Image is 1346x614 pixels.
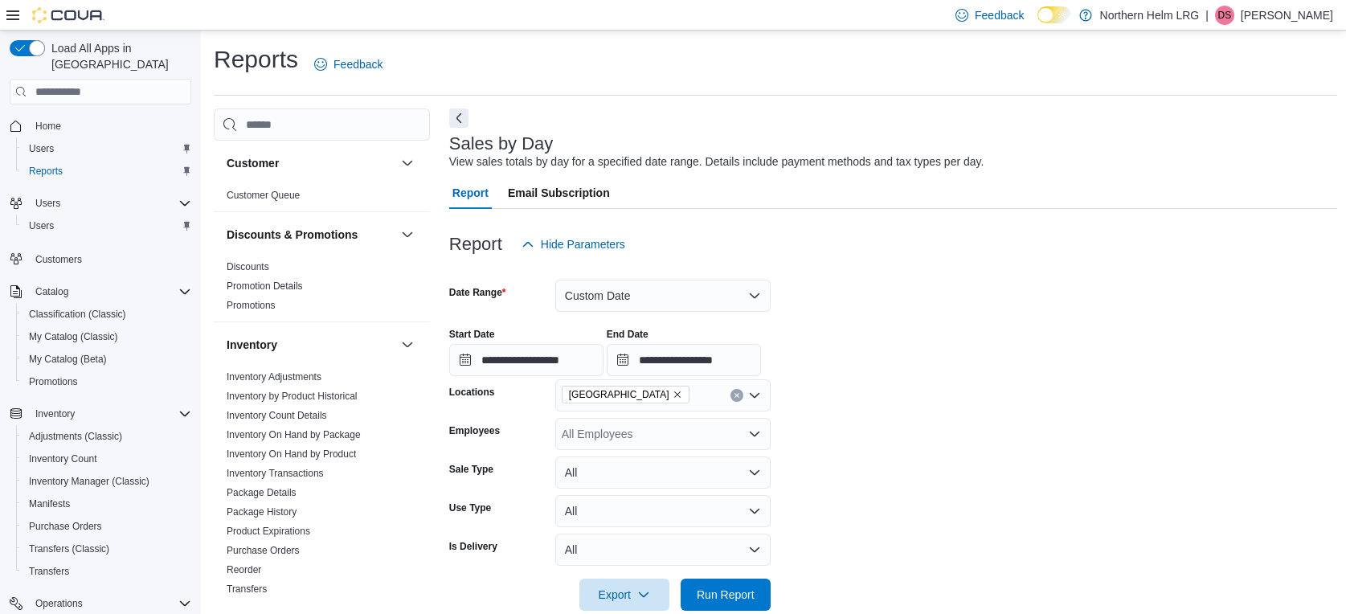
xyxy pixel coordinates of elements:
span: Inventory Count [29,452,97,465]
button: Catalog [29,282,75,301]
span: My Catalog (Beta) [23,350,191,369]
p: | [1205,6,1209,25]
span: Inventory [35,407,75,420]
span: Transfers (Classic) [29,542,109,555]
a: Inventory Count Details [227,410,327,421]
button: Discounts & Promotions [227,227,395,243]
span: Inventory On Hand by Product [227,448,356,460]
span: Users [23,216,191,235]
button: Purchase Orders [16,515,198,538]
button: Hide Parameters [515,228,632,260]
button: Classification (Classic) [16,303,198,325]
span: Inventory Adjustments [227,370,321,383]
a: Adjustments (Classic) [23,427,129,446]
span: Discounts [227,260,269,273]
a: Inventory On Hand by Product [227,448,356,460]
a: Package Details [227,487,297,498]
button: Custom Date [555,280,771,312]
span: Inventory Count Details [227,409,327,422]
button: My Catalog (Beta) [16,348,198,370]
label: Is Delivery [449,540,497,553]
a: Classification (Classic) [23,305,133,324]
a: Customers [29,250,88,269]
span: Manifests [29,497,70,510]
a: Promotion Details [227,280,303,292]
span: Inventory On Hand by Package [227,428,361,441]
img: Cova [32,7,104,23]
button: Customer [398,153,417,173]
span: Customers [35,253,82,266]
a: Package History [227,506,297,518]
span: My Catalog (Classic) [29,330,118,343]
div: Inventory [214,367,430,605]
span: Users [29,219,54,232]
span: Users [29,142,54,155]
span: Promotions [227,299,276,312]
button: Remove Bowmanville from selection in this group [673,390,682,399]
span: Manifests [23,494,191,514]
button: Adjustments (Classic) [16,425,198,448]
span: Home [29,116,191,136]
span: Transfers [29,565,69,578]
span: Load All Apps in [GEOGRAPHIC_DATA] [45,40,191,72]
button: Customer [227,155,395,171]
span: Operations [35,597,83,610]
button: Users [16,215,198,237]
button: Inventory Manager (Classic) [16,470,198,493]
div: Discounts & Promotions [214,257,430,321]
span: Inventory [29,404,191,424]
a: Promotions [227,300,276,311]
span: Feedback [333,56,383,72]
a: Transfers [227,583,267,595]
button: Run Report [681,579,771,611]
span: Promotion Details [227,280,303,293]
span: Bowmanville [562,386,689,403]
h3: Discounts & Promotions [227,227,358,243]
h3: Inventory [227,337,277,353]
p: Northern Helm LRG [1100,6,1200,25]
span: Reports [29,165,63,178]
button: Inventory [29,404,81,424]
button: Manifests [16,493,198,515]
button: Transfers [16,560,198,583]
span: Inventory Count [23,449,191,469]
span: Users [29,194,191,213]
h1: Reports [214,43,298,76]
button: Catalog [3,280,198,303]
span: Purchase Orders [227,544,300,557]
span: Purchase Orders [23,517,191,536]
button: Operations [29,594,89,613]
a: Product Expirations [227,526,310,537]
button: Home [3,114,198,137]
span: Hide Parameters [541,236,625,252]
a: Feedback [308,48,389,80]
button: Inventory Count [16,448,198,470]
a: Inventory Transactions [227,468,324,479]
a: Promotions [23,372,84,391]
a: Home [29,117,68,136]
input: Dark Mode [1037,6,1071,23]
a: Customer Queue [227,190,300,201]
button: Users [16,137,198,160]
input: Press the down key to open a popover containing a calendar. [449,344,603,376]
button: Transfers (Classic) [16,538,198,560]
label: Date Range [449,286,506,299]
span: My Catalog (Classic) [23,327,191,346]
a: Inventory On Hand by Package [227,429,361,440]
a: Manifests [23,494,76,514]
a: Inventory by Product Historical [227,391,358,402]
button: Reports [16,160,198,182]
a: My Catalog (Beta) [23,350,113,369]
button: Promotions [16,370,198,393]
span: Users [35,197,60,210]
button: My Catalog (Classic) [16,325,198,348]
span: Classification (Classic) [23,305,191,324]
button: All [555,534,771,566]
span: Product Expirations [227,525,310,538]
div: View sales totals by day for a specified date range. Details include payment methods and tax type... [449,153,984,170]
h3: Customer [227,155,279,171]
a: Transfers (Classic) [23,539,116,559]
span: Home [35,120,61,133]
span: Classification (Classic) [29,308,126,321]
